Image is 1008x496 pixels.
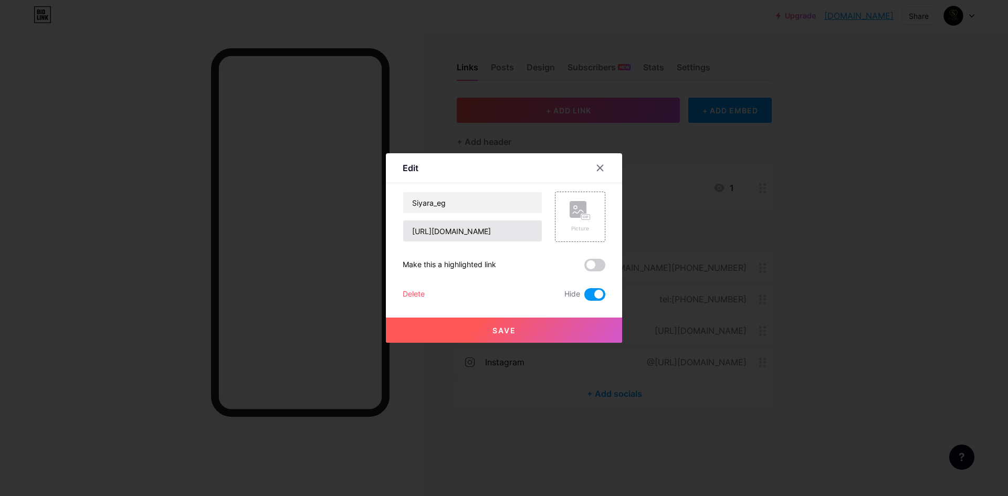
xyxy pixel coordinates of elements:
div: Delete [403,288,425,301]
div: Make this a highlighted link [403,259,496,271]
input: URL [403,220,542,241]
div: Edit [403,162,418,174]
span: Hide [564,288,580,301]
span: Save [492,326,516,335]
input: Title [403,192,542,213]
div: Picture [570,225,591,233]
button: Save [386,318,622,343]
